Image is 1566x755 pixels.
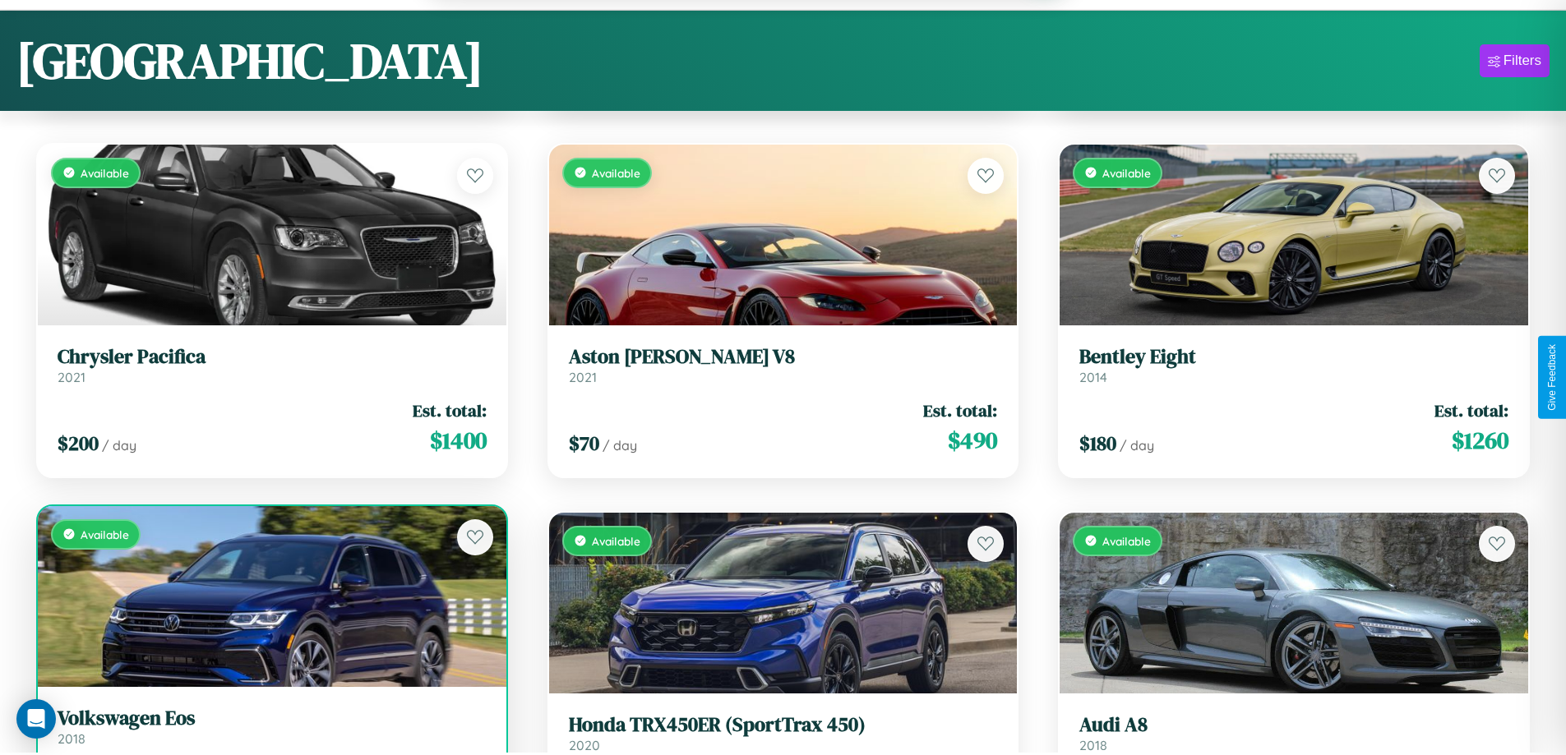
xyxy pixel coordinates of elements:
[1504,53,1541,69] div: Filters
[81,166,129,180] span: Available
[58,730,85,747] span: 2018
[569,713,998,737] h3: Honda TRX450ER (SportTrax 450)
[58,369,85,385] span: 2021
[1079,345,1508,385] a: Bentley Eight2014
[1434,398,1508,422] span: Est. total:
[1079,713,1508,737] h3: Audi A8
[1102,166,1151,180] span: Available
[1102,534,1151,548] span: Available
[430,424,487,457] span: $ 1400
[923,398,997,422] span: Est. total:
[16,27,483,94] h1: [GEOGRAPHIC_DATA]
[16,699,56,739] div: Open Intercom Messenger
[58,345,487,369] h3: Chrysler Pacifica
[58,345,487,385] a: Chrysler Pacifica2021
[58,707,487,747] a: Volkswagen Eos2018
[569,737,600,753] span: 2020
[1480,44,1550,77] button: Filters
[569,369,597,385] span: 2021
[948,424,997,457] span: $ 490
[1452,424,1508,457] span: $ 1260
[1079,345,1508,369] h3: Bentley Eight
[413,398,487,422] span: Est. total:
[569,713,998,753] a: Honda TRX450ER (SportTrax 450)2020
[569,430,599,457] span: $ 70
[569,345,998,369] h3: Aston [PERSON_NAME] V8
[603,437,637,453] span: / day
[1120,437,1154,453] span: / day
[1546,344,1558,411] div: Give Feedback
[58,430,99,457] span: $ 200
[1079,369,1107,385] span: 2014
[592,166,640,180] span: Available
[1079,430,1116,457] span: $ 180
[592,534,640,548] span: Available
[1079,713,1508,753] a: Audi A82018
[569,345,998,385] a: Aston [PERSON_NAME] V82021
[58,707,487,730] h3: Volkswagen Eos
[1079,737,1107,753] span: 2018
[81,527,129,541] span: Available
[102,437,136,453] span: / day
